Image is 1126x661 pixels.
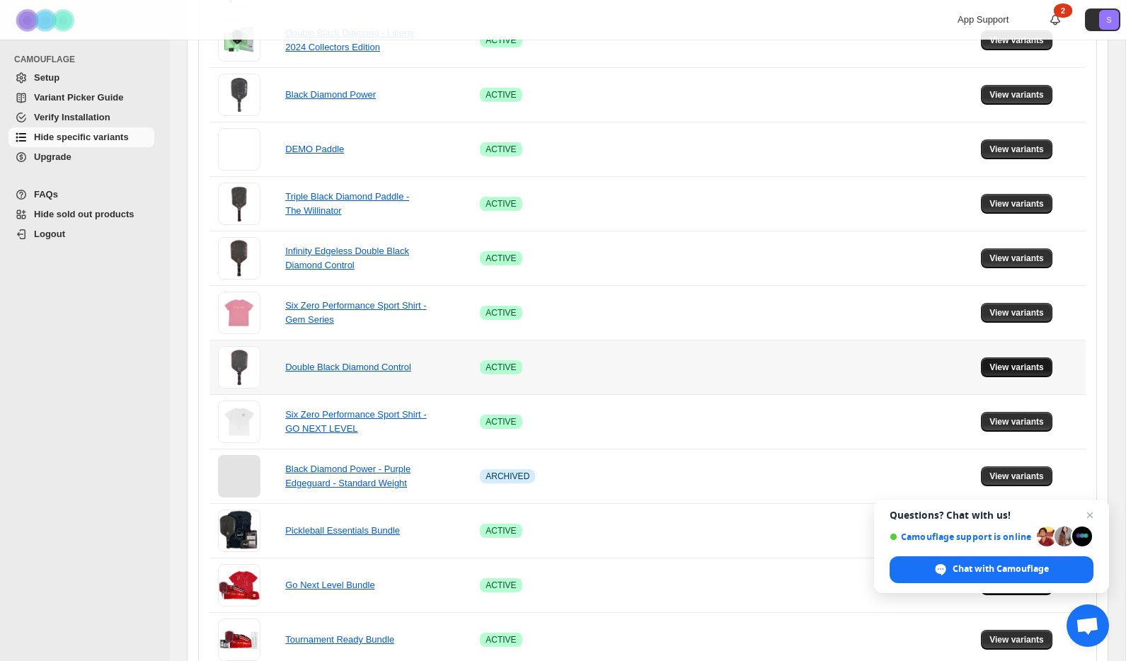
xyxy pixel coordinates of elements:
[34,92,123,103] span: Variant Picker Guide
[989,198,1044,209] span: View variants
[890,556,1093,583] div: Chat with Camouflage
[981,303,1052,323] button: View variants
[981,194,1052,214] button: View variants
[34,229,65,239] span: Logout
[486,362,516,373] span: ACTIVE
[8,88,154,108] a: Variant Picker Guide
[989,35,1044,46] span: View variants
[958,14,1009,25] span: App Support
[890,510,1093,521] span: Questions? Chat with us!
[1048,13,1062,27] a: 2
[285,634,394,645] a: Tournament Ready Bundle
[218,564,260,607] img: Go Next Level Bundle
[34,189,58,200] span: FAQs
[981,357,1052,377] button: View variants
[486,35,516,46] span: ACTIVE
[989,307,1044,318] span: View variants
[486,89,516,100] span: ACTIVE
[486,253,516,264] span: ACTIVE
[34,112,110,122] span: Verify Installation
[486,471,529,482] span: ARCHIVED
[989,144,1044,155] span: View variants
[989,416,1044,427] span: View variants
[8,108,154,127] a: Verify Installation
[989,634,1044,645] span: View variants
[11,1,82,40] img: Camouflage
[981,248,1052,268] button: View variants
[218,346,260,389] img: Double Black Diamond Control
[285,144,344,154] a: DEMO Paddle
[8,205,154,224] a: Hide sold out products
[953,563,1049,575] span: Chat with Camouflage
[218,292,260,334] img: Six Zero Performance Sport Shirt - Gem Series
[1085,8,1120,31] button: Avatar with initials S
[8,185,154,205] a: FAQs
[981,30,1052,50] button: View variants
[285,191,409,216] a: Triple Black Diamond Paddle - The Willinator
[8,224,154,244] a: Logout
[486,416,516,427] span: ACTIVE
[8,147,154,167] a: Upgrade
[14,54,160,65] span: CAMOUFLAGE
[285,464,410,488] a: Black Diamond Power - Purple Edgeguard - Standard Weight
[981,466,1052,486] button: View variants
[989,362,1044,373] span: View variants
[1106,16,1111,24] text: S
[486,634,516,645] span: ACTIVE
[218,401,260,443] img: Six Zero Performance Sport Shirt - GO NEXT LEVEL
[1054,4,1072,18] div: 2
[34,151,71,162] span: Upgrade
[981,85,1052,105] button: View variants
[981,412,1052,432] button: View variants
[218,128,260,171] img: DEMO Paddle
[34,209,134,219] span: Hide sold out products
[989,89,1044,100] span: View variants
[34,132,129,142] span: Hide specific variants
[34,72,59,83] span: Setup
[989,253,1044,264] span: View variants
[890,531,1032,542] span: Camouflage support is online
[218,619,260,661] img: Tournament Ready Bundle
[1081,507,1098,524] span: Close chat
[486,580,516,591] span: ACTIVE
[486,144,516,155] span: ACTIVE
[285,580,374,590] a: Go Next Level Bundle
[981,139,1052,159] button: View variants
[8,127,154,147] a: Hide specific variants
[285,300,426,325] a: Six Zero Performance Sport Shirt - Gem Series
[486,525,516,536] span: ACTIVE
[989,471,1044,482] span: View variants
[285,362,411,372] a: Double Black Diamond Control
[8,68,154,88] a: Setup
[218,237,260,280] img: Infinity Edgeless Double Black Diamond Control
[218,183,260,225] img: Triple Black Diamond Paddle - The Willinator
[1099,10,1119,30] span: Avatar with initials S
[981,630,1052,650] button: View variants
[1067,604,1109,647] div: Open chat
[285,409,426,434] a: Six Zero Performance Sport Shirt - GO NEXT LEVEL
[218,510,260,552] img: Pickleball Essentials Bundle
[285,525,400,536] a: Pickleball Essentials Bundle
[486,307,516,318] span: ACTIVE
[486,198,516,209] span: ACTIVE
[285,246,409,270] a: Infinity Edgeless Double Black Diamond Control
[218,74,260,116] img: Black Diamond Power
[285,89,376,100] a: Black Diamond Power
